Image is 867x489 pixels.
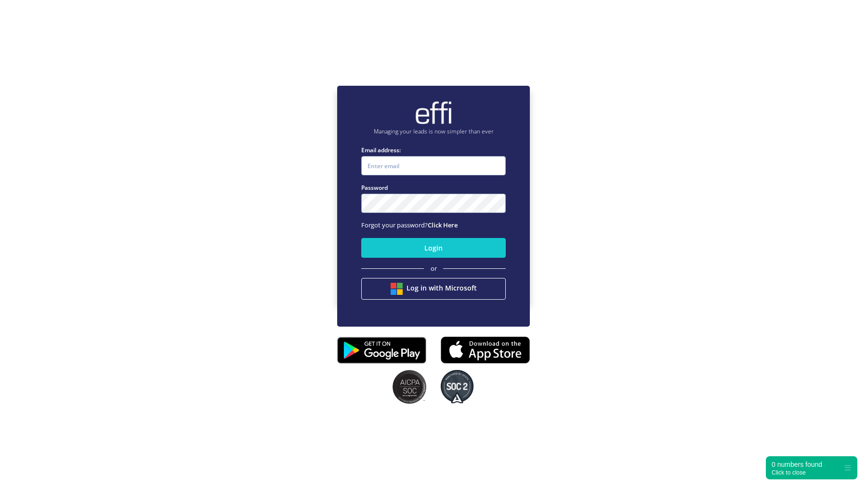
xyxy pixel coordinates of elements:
img: appstore.8725fd3.png [441,333,530,366]
a: Click Here [428,221,458,229]
img: SOC2 badges [441,370,473,404]
label: Password [361,183,506,192]
label: Email address: [361,145,506,155]
input: Enter email [361,156,506,175]
button: Log in with Microsoft [361,278,506,300]
img: SOC2 badges [393,370,426,404]
img: btn google [391,283,403,295]
p: Managing your leads is now simpler than ever [361,127,506,136]
span: or [431,264,437,274]
button: Login [361,238,506,258]
span: Forgot your password? [361,221,458,229]
img: playstore.0fabf2e.png [337,330,426,370]
img: brand-logo.ec75409.png [414,101,453,125]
